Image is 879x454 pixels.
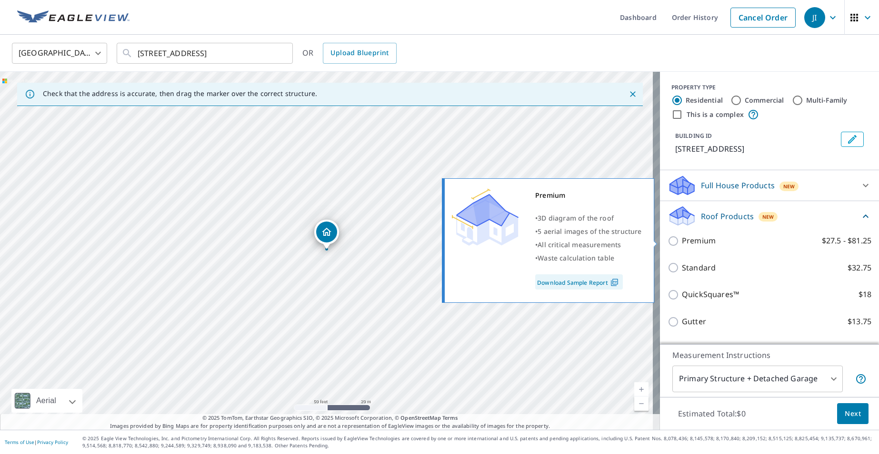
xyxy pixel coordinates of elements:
[535,189,642,202] div: Premium
[12,40,107,67] div: [GEOGRAPHIC_DATA]
[848,262,871,274] p: $32.75
[535,225,642,238] div: •
[538,213,614,222] span: 3D diagram of the roof
[452,189,519,246] img: Premium
[5,439,34,445] a: Terms of Use
[675,132,712,140] p: BUILDING ID
[535,238,642,251] div: •
[202,414,458,422] span: © 2025 TomTom, Earthstar Geographics SIO, © 2025 Microsoft Corporation, ©
[682,343,728,355] p: Bid Perfect™
[323,43,396,64] a: Upload Blueprint
[33,389,59,413] div: Aerial
[848,316,871,328] p: $13.75
[804,7,825,28] div: JI
[682,235,716,247] p: Premium
[745,96,784,105] label: Commercial
[330,47,389,59] span: Upload Blueprint
[672,349,867,361] p: Measurement Instructions
[634,396,649,411] a: Current Level 19, Zoom Out
[314,220,339,249] div: Dropped pin, building 1, Residential property, 3225 67th Ave Moline, IL 61265
[608,278,621,287] img: Pdf Icon
[82,435,874,449] p: © 2025 Eagle View Technologies, Inc. and Pictometry International Corp. All Rights Reserved. Repo...
[859,343,871,355] p: $18
[538,253,614,262] span: Waste calculation table
[37,439,68,445] a: Privacy Policy
[538,240,621,249] span: All critical measurements
[400,414,440,421] a: OpenStreetMap
[671,83,868,92] div: PROPERTY TYPE
[627,88,639,100] button: Close
[11,389,82,413] div: Aerial
[730,8,796,28] a: Cancel Order
[682,316,706,328] p: Gutter
[675,143,837,155] p: [STREET_ADDRESS]
[762,213,774,221] span: New
[670,403,753,424] p: Estimated Total: $0
[302,43,397,64] div: OR
[845,408,861,420] span: Next
[701,211,754,222] p: Roof Products
[687,110,744,119] label: This is a complex
[783,183,795,190] span: New
[138,40,273,67] input: Search by address or latitude-longitude
[686,96,723,105] label: Residential
[668,205,871,227] div: Roof ProductsNew
[855,373,867,385] span: Your report will include the primary structure and a detached garage if one exists.
[535,274,623,290] a: Download Sample Report
[701,180,775,191] p: Full House Products
[535,251,642,265] div: •
[17,10,130,25] img: EV Logo
[672,366,843,392] div: Primary Structure + Detached Garage
[682,262,716,274] p: Standard
[535,212,642,225] div: •
[5,439,68,445] p: |
[837,403,869,425] button: Next
[859,289,871,300] p: $18
[43,89,317,98] p: Check that the address is accurate, then drag the marker over the correct structure.
[822,235,871,247] p: $27.5 - $81.25
[682,289,739,300] p: QuickSquares™
[668,174,871,197] div: Full House ProductsNew
[538,227,641,236] span: 5 aerial images of the structure
[841,132,864,147] button: Edit building 1
[634,382,649,396] a: Current Level 19, Zoom In
[442,414,458,421] a: Terms
[806,96,848,105] label: Multi-Family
